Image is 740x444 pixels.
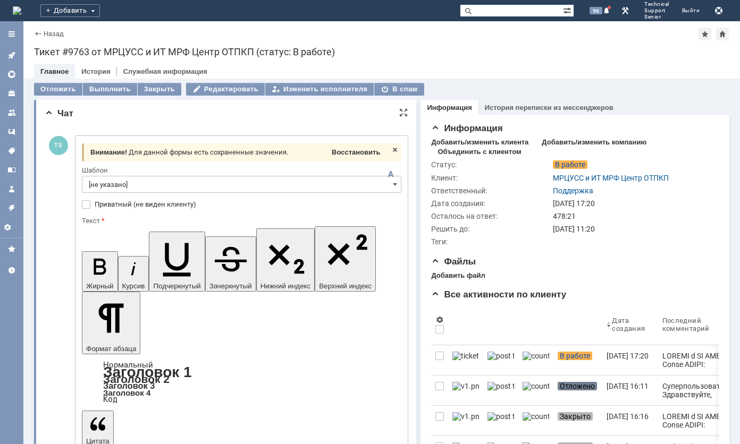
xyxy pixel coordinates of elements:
span: неприемлемо [17,268,71,277]
a: [DATE] 16:16 [602,406,658,436]
a: Заголовок 2 [103,373,170,385]
button: Верхний индекс [315,226,376,292]
a: Перейти на домашнюю страницу [13,6,21,15]
div: Теги: [431,237,551,246]
a: История [81,67,110,75]
div: Добавить/изменить компанию [542,138,646,147]
span: Подчеркнутый [153,282,200,290]
a: v1.png [448,406,483,436]
div: Осталось на ответ: [431,212,551,220]
a: Общая аналитика [3,66,20,83]
a: counter.png [518,345,553,375]
div: [DATE] 16:11 [607,382,649,390]
th: Дата создания [602,304,658,345]
span: Чат [45,108,73,118]
a: Клиенты [3,85,20,102]
a: post ticket.png [483,406,518,436]
a: [DATE] 16:11 [602,375,658,405]
div: Клиент: [431,174,551,182]
button: Сохранить лог [712,4,725,17]
span: Верхний индекс [319,282,372,290]
a: Нормальный [103,360,153,370]
span: Скрыть панель инструментов [384,168,397,181]
div: Формат абзаца [82,362,401,403]
a: Шаблоны комментариев [3,123,20,140]
img: ticket_notification.png [452,352,479,360]
span: Для данной формы есть сохраненные значения. [129,148,288,156]
div: 478:21 [553,212,713,220]
div: Добавить [40,4,100,17]
span: Формат абзаца [86,345,136,353]
a: Настройки [3,219,20,236]
button: Жирный [82,251,118,292]
div: Тикет #9763 от МРЦУСС и ИТ МРФ Центр ОТПКП (статус: В работе) [34,47,729,57]
a: Заголовок 1 [103,364,192,380]
span: Курсив [122,282,145,290]
div: Дата создания: [431,199,551,208]
span: Нижний индекс [260,282,311,290]
a: [DATE] 17:20 [602,345,658,375]
a: ticket_notification.png [448,345,483,375]
a: Отложено [553,375,602,405]
img: post ticket.png [487,352,514,360]
div: Ответственный: [431,186,551,195]
button: Подчеркнутый [149,232,205,292]
a: Поддержка [553,186,593,195]
div: [DATE] 16:16 [607,412,649,421]
a: Мой профиль [3,181,20,198]
div: Добавить в избранное [699,28,711,40]
span: Внимание! [90,148,127,156]
span: TS [49,136,68,155]
img: post ticket.png [487,382,514,390]
span: Восстановить [332,148,380,156]
a: Служебная информация [123,67,207,75]
span: Настройки [3,223,20,232]
a: counter.png [518,406,553,436]
a: Правила автоматизации [3,200,20,217]
span: В работе [558,352,592,360]
img: v1.png [452,412,479,421]
img: post ticket.png [487,412,514,421]
a: База знаний [3,161,20,178]
span: Настройки [435,315,444,324]
div: Последний комментарий [662,317,734,332]
label: Приватный (не виден клиенту) [95,200,399,209]
a: counter.png [518,375,553,405]
span: Закрыть [391,146,399,154]
div: Статус: [431,160,551,169]
span: . [71,268,73,277]
a: Информация [427,104,472,112]
div: Текст [82,217,399,224]
div: Шаблон [82,167,399,174]
span: Файлы [431,257,476,267]
span: Расширенный поиск [563,5,574,15]
span: Закрыто [558,412,593,421]
span: Technical [644,1,669,7]
span: Информация [431,123,502,133]
a: v1.png [448,375,483,405]
span: Отложено [558,382,597,390]
a: Код [103,395,117,404]
a: Команды и агенты [3,104,20,121]
button: Зачеркнутый [205,236,256,292]
span: Все активности по клиенту [431,289,566,300]
div: Сделать домашней страницей [716,28,729,40]
a: post ticket.png [483,375,518,405]
a: Закрыто [553,406,602,436]
span: [DATE] 11:20 [553,225,595,233]
span: Senior [644,14,669,20]
img: counter.png [523,382,549,390]
img: logo [13,6,21,15]
a: post ticket.png [483,345,518,375]
a: В работе [553,345,602,375]
div: Добавить/изменить клиента [431,138,528,147]
div: Дата создания [612,317,645,332]
a: Перейти в интерфейс администратора [619,4,632,17]
a: Активности [3,47,20,64]
div: На всю страницу [399,108,408,117]
img: counter.png [523,412,549,421]
a: Теги [3,142,20,159]
button: Формат абзаца [82,292,140,354]
span: В работе [553,160,587,169]
span: Support [644,7,669,14]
